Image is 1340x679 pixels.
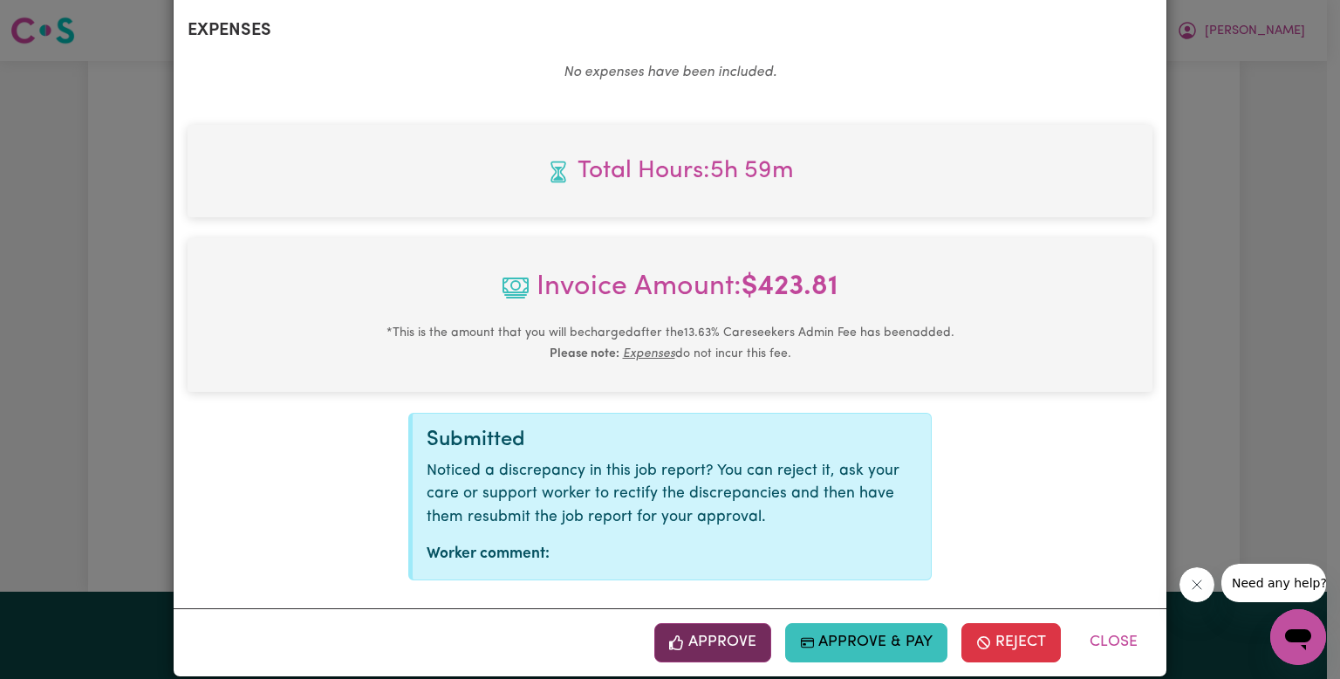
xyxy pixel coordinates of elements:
[427,429,525,450] span: Submitted
[188,20,1152,41] h2: Expenses
[1221,564,1326,602] iframe: Message from company
[427,546,550,561] strong: Worker comment:
[202,266,1138,322] span: Invoice Amount:
[785,623,948,662] button: Approve & Pay
[1270,609,1326,665] iframe: Button to launch messaging window
[427,460,917,529] p: Noticed a discrepancy in this job report? You can reject it, ask your care or support worker to r...
[202,153,1138,189] span: Total hours worked: 5 hours 59 minutes
[961,623,1061,662] button: Reject
[623,347,675,360] u: Expenses
[386,326,954,360] small: This is the amount that you will be charged after the 13.63 % Careseekers Admin Fee has been adde...
[742,273,838,301] b: $ 423.81
[1179,567,1214,602] iframe: Close message
[10,12,106,26] span: Need any help?
[654,623,771,662] button: Approve
[550,347,619,360] b: Please note:
[564,65,776,79] em: No expenses have been included.
[1075,623,1152,662] button: Close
